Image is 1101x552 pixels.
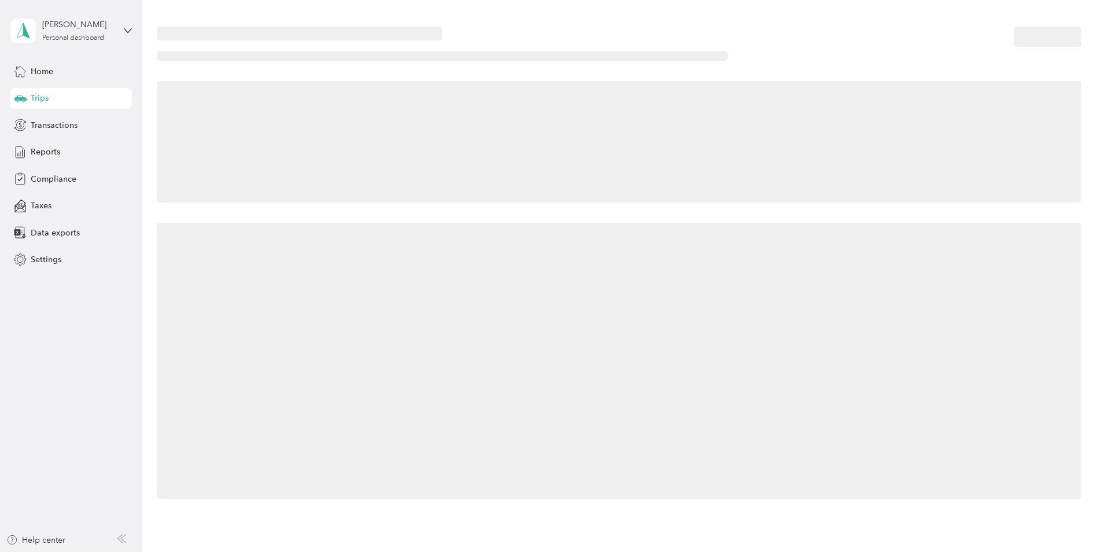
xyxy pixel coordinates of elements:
[1036,487,1101,552] iframe: Everlance-gr Chat Button Frame
[31,173,76,185] span: Compliance
[31,119,78,131] span: Transactions
[31,200,52,212] span: Taxes
[31,92,49,104] span: Trips
[31,65,53,78] span: Home
[42,19,115,31] div: [PERSON_NAME]
[31,227,80,239] span: Data exports
[31,146,60,158] span: Reports
[42,35,104,42] div: Personal dashboard
[6,534,65,546] button: Help center
[31,253,61,266] span: Settings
